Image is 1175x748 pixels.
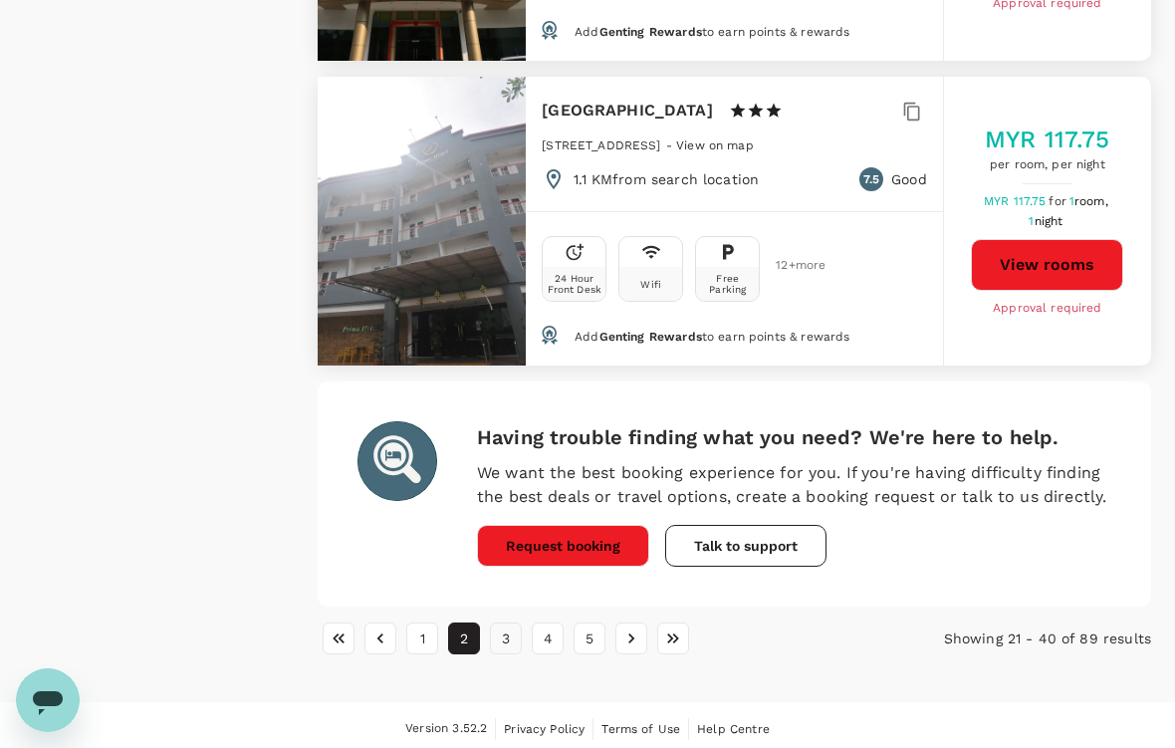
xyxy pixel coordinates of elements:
nav: pagination navigation [318,623,873,654]
span: night [1035,214,1063,228]
span: 7.5 [863,170,879,190]
p: Showing 21 - 40 of 89 results [873,628,1151,648]
span: Privacy Policy [504,722,585,736]
button: Talk to support [665,525,826,567]
span: 1 [1029,214,1065,228]
button: Go to page 3 [490,623,522,654]
span: MYR 117.75 [984,194,1050,208]
a: Help Centre [697,718,770,740]
span: Genting Rewards [599,25,702,39]
span: room, [1074,194,1108,208]
button: page 2 [448,623,480,654]
iframe: Button to launch messaging window [16,668,80,732]
span: Add to earn points & rewards [575,330,849,344]
span: View on map [676,138,754,152]
span: 1 [1069,194,1111,208]
button: Go to page 4 [532,623,564,654]
span: Genting Rewards [599,330,702,344]
span: [STREET_ADDRESS] [542,138,660,152]
h5: MYR 117.75 [985,124,1110,155]
a: Privacy Policy [504,718,585,740]
h6: [GEOGRAPHIC_DATA] [542,97,713,125]
span: per room, per night [985,155,1110,175]
button: Go to last page [657,623,689,654]
span: Add to earn points & rewards [575,25,849,39]
a: Terms of Use [601,718,680,740]
span: - [666,138,676,152]
span: Approval required [993,299,1102,319]
button: Go to page 5 [574,623,605,654]
span: 12 + more [776,259,806,272]
h6: Having trouble finding what you need? We're here to help. [477,421,1111,453]
span: Help Centre [697,722,770,736]
button: Go to previous page [364,623,396,654]
button: Go to page 1 [406,623,438,654]
button: Request booking [477,525,649,567]
div: Free Parking [700,273,755,295]
p: Good [891,169,927,189]
p: 1.1 KM from search location [574,169,759,189]
span: for [1049,194,1068,208]
div: Wifi [640,279,661,290]
button: View rooms [971,239,1123,291]
button: Go to next page [615,623,647,654]
p: We want the best booking experience for you. If you're having difficulty finding the best deals o... [477,461,1111,509]
div: 24 Hour Front Desk [547,273,601,295]
span: Version 3.52.2 [405,719,487,739]
a: View on map [676,136,754,152]
span: Terms of Use [601,722,680,736]
button: Go to first page [323,623,354,654]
